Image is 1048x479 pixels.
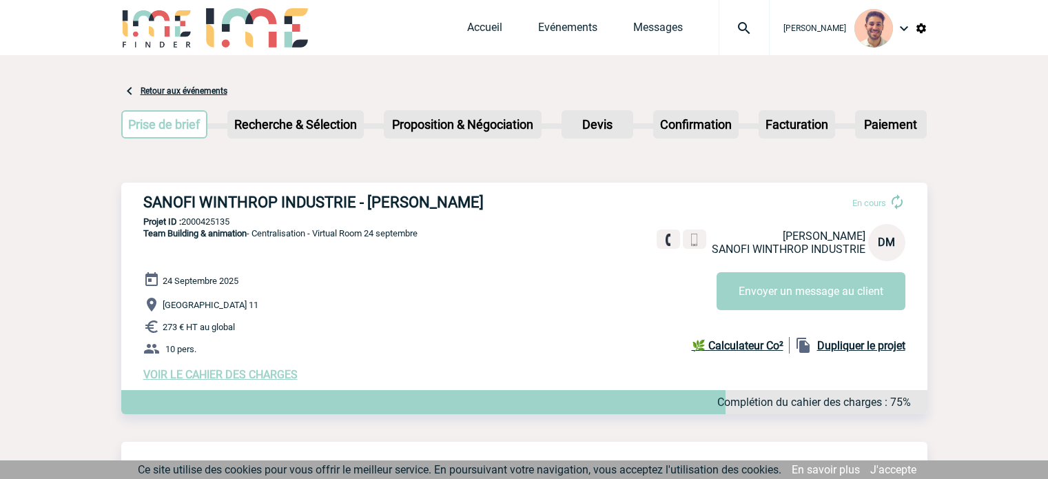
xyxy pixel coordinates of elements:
[123,112,207,137] p: Prise de brief
[163,300,258,310] span: [GEOGRAPHIC_DATA] 11
[817,339,905,352] b: Dupliquer le projet
[655,112,737,137] p: Confirmation
[856,112,925,137] p: Paiement
[121,216,927,227] p: 2000425135
[854,9,893,48] img: 132114-0.jpg
[165,344,196,354] span: 10 pers.
[163,322,235,332] span: 273 € HT au global
[229,112,362,137] p: Recherche & Sélection
[795,337,812,354] img: file_copy-black-24dp.png
[717,272,905,310] button: Envoyer un message au client
[538,21,597,40] a: Evénements
[385,112,540,137] p: Proposition & Négociation
[760,112,834,137] p: Facturation
[121,8,193,48] img: IME-Finder
[633,21,683,40] a: Messages
[138,463,781,476] span: Ce site utilise des cookies pour vous offrir le meilleur service. En poursuivant votre navigation...
[878,236,895,249] span: DM
[870,463,916,476] a: J'accepte
[712,243,865,256] span: SANOFI WINTHROP INDUSTRIE
[143,368,298,381] a: VOIR LE CAHIER DES CHARGES
[792,463,860,476] a: En savoir plus
[143,216,181,227] b: Projet ID :
[783,23,846,33] span: [PERSON_NAME]
[467,21,502,40] a: Accueil
[688,234,701,246] img: portable.png
[563,112,632,137] p: Devis
[141,86,227,96] a: Retour aux événements
[143,228,418,238] span: - Centralisation - Virtual Room 24 septembre
[692,337,790,354] a: 🌿 Calculateur Co²
[163,276,238,286] span: 24 Septembre 2025
[852,198,886,208] span: En cours
[783,230,865,243] span: [PERSON_NAME]
[143,228,247,238] span: Team Building & animation
[662,234,675,246] img: fixe.png
[692,339,783,352] b: 🌿 Calculateur Co²
[143,194,557,211] h3: SANOFI WINTHROP INDUSTRIE - [PERSON_NAME]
